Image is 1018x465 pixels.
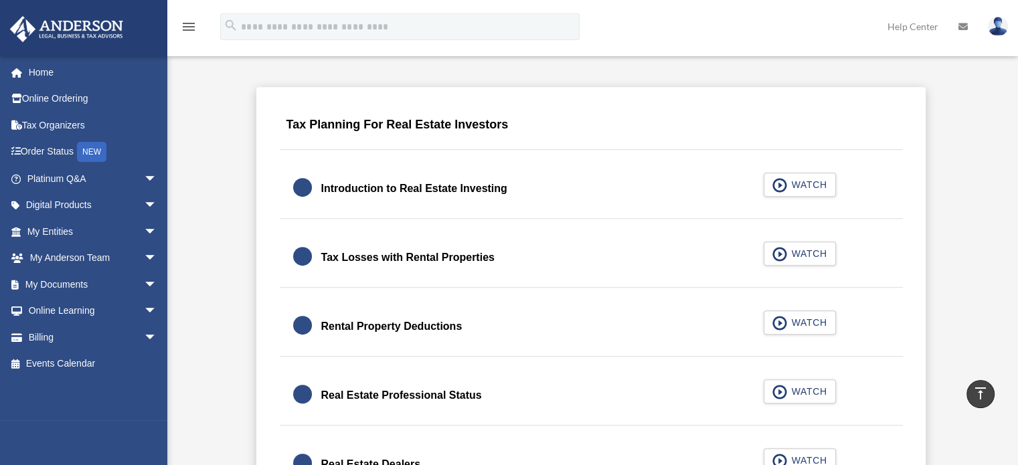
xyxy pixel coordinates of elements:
span: arrow_drop_down [144,298,171,325]
a: Introduction to Real Estate Investing WATCH [293,173,889,205]
span: WATCH [787,178,827,191]
span: arrow_drop_down [144,271,171,298]
a: My Documentsarrow_drop_down [9,271,177,298]
div: Tax Planning For Real Estate Investors [280,108,903,150]
span: WATCH [787,385,827,398]
a: Tax Organizers [9,112,177,138]
div: Tax Losses with Rental Properties [321,248,495,267]
div: Introduction to Real Estate Investing [321,179,507,198]
a: Real Estate Professional Status WATCH [293,379,889,411]
a: My Entitiesarrow_drop_down [9,218,177,245]
i: menu [181,19,197,35]
a: My Anderson Teamarrow_drop_down [9,245,177,272]
a: Events Calendar [9,351,177,377]
a: Billingarrow_drop_down [9,324,177,351]
div: Rental Property Deductions [321,317,462,336]
a: Online Learningarrow_drop_down [9,298,177,324]
a: Order StatusNEW [9,138,177,166]
span: arrow_drop_down [144,165,171,193]
img: User Pic [988,17,1008,36]
span: arrow_drop_down [144,192,171,219]
span: arrow_drop_down [144,324,171,351]
button: WATCH [764,242,836,266]
img: Anderson Advisors Platinum Portal [6,16,127,42]
a: menu [181,23,197,35]
span: arrow_drop_down [144,245,171,272]
span: WATCH [787,247,827,260]
i: vertical_align_top [972,385,989,401]
button: WATCH [764,310,836,335]
a: Platinum Q&Aarrow_drop_down [9,165,177,192]
div: Real Estate Professional Status [321,386,482,405]
button: WATCH [764,173,836,197]
a: Digital Productsarrow_drop_down [9,192,177,219]
a: Online Ordering [9,86,177,112]
div: NEW [77,142,106,162]
a: vertical_align_top [966,380,995,408]
button: WATCH [764,379,836,403]
span: arrow_drop_down [144,218,171,246]
i: search [224,18,238,33]
a: Home [9,59,177,86]
a: Rental Property Deductions WATCH [293,310,889,343]
a: Tax Losses with Rental Properties WATCH [293,242,889,274]
span: WATCH [787,316,827,329]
